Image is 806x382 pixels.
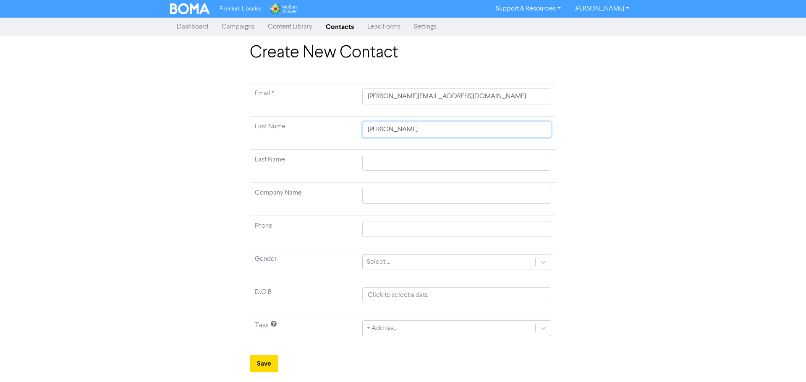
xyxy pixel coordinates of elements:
td: Gender [250,249,357,282]
td: Last Name [250,150,357,183]
td: Company Name [250,183,357,216]
a: Settings [407,18,443,35]
iframe: Chat Widget [764,342,806,382]
td: Required [250,83,357,117]
button: Save [250,355,278,372]
a: Support & Resources [489,2,568,16]
td: D.O.B [250,282,357,315]
img: BOMA Logo [170,3,209,14]
a: Campaigns [215,18,261,35]
a: [PERSON_NAME] [568,2,636,16]
a: Lead Forms [361,18,407,35]
h1: Create New Contact [250,43,556,63]
a: Contacts [319,18,361,35]
td: First Name [250,117,357,150]
a: Content Library [261,18,319,35]
div: Select ... [367,257,390,267]
td: Tags [250,315,357,348]
a: Dashboard [170,18,215,35]
img: Wolters Kluwer [269,3,298,14]
span: Premium Libraries: [220,6,262,12]
div: + Add tag... [367,323,398,333]
td: Phone [250,216,357,249]
input: Click to select a date [362,287,551,303]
